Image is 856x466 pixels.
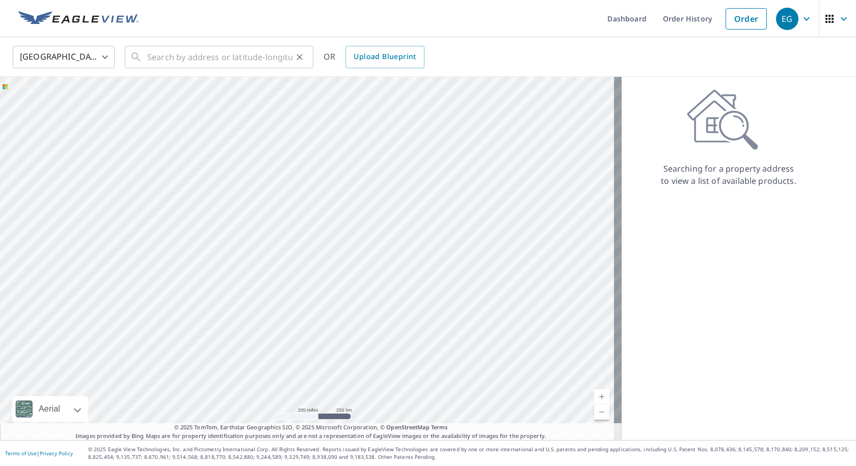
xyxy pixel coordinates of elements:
div: [GEOGRAPHIC_DATA] [13,43,115,71]
input: Search by address or latitude-longitude [147,43,292,71]
a: Terms [431,423,448,431]
a: Upload Blueprint [345,46,424,68]
p: © 2025 Eagle View Technologies, Inc. and Pictometry International Corp. All Rights Reserved. Repo... [88,446,851,461]
div: EG [776,8,798,30]
div: OR [324,46,424,68]
a: Terms of Use [5,450,37,457]
a: Current Level 5, Zoom In [594,389,609,404]
span: Upload Blueprint [354,50,416,63]
button: Clear [292,50,307,64]
img: EV Logo [18,11,139,26]
div: Aerial [36,396,63,422]
p: | [5,450,73,456]
span: © 2025 TomTom, Earthstar Geographics SIO, © 2025 Microsoft Corporation, © [174,423,448,432]
a: Order [726,8,767,30]
a: OpenStreetMap [386,423,429,431]
a: Privacy Policy [40,450,73,457]
a: Current Level 5, Zoom Out [594,404,609,420]
p: Searching for a property address to view a list of available products. [660,162,797,187]
div: Aerial [12,396,88,422]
